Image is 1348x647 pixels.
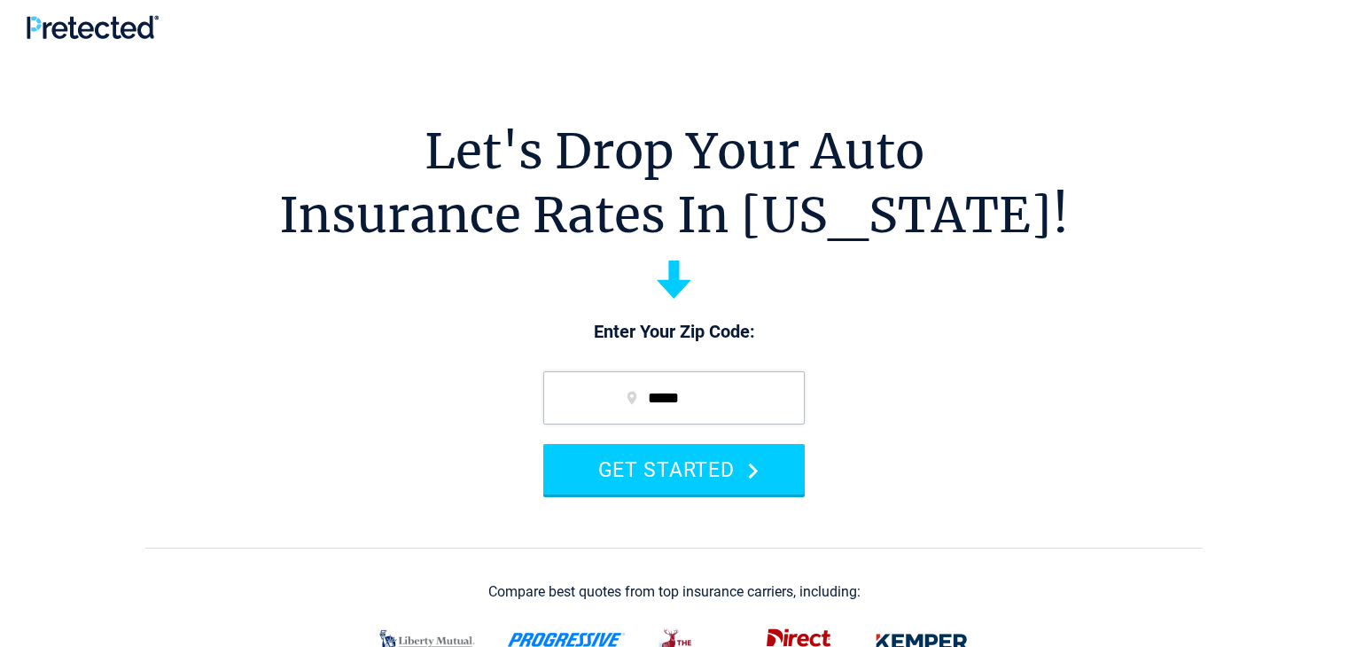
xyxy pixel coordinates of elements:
button: GET STARTED [543,444,805,495]
img: Pretected Logo [27,15,159,39]
input: zip code [543,371,805,425]
div: Compare best quotes from top insurance carriers, including: [488,584,861,600]
h1: Let's Drop Your Auto Insurance Rates In [US_STATE]! [279,120,1069,247]
p: Enter Your Zip Code: [526,320,822,345]
img: progressive [507,633,626,647]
